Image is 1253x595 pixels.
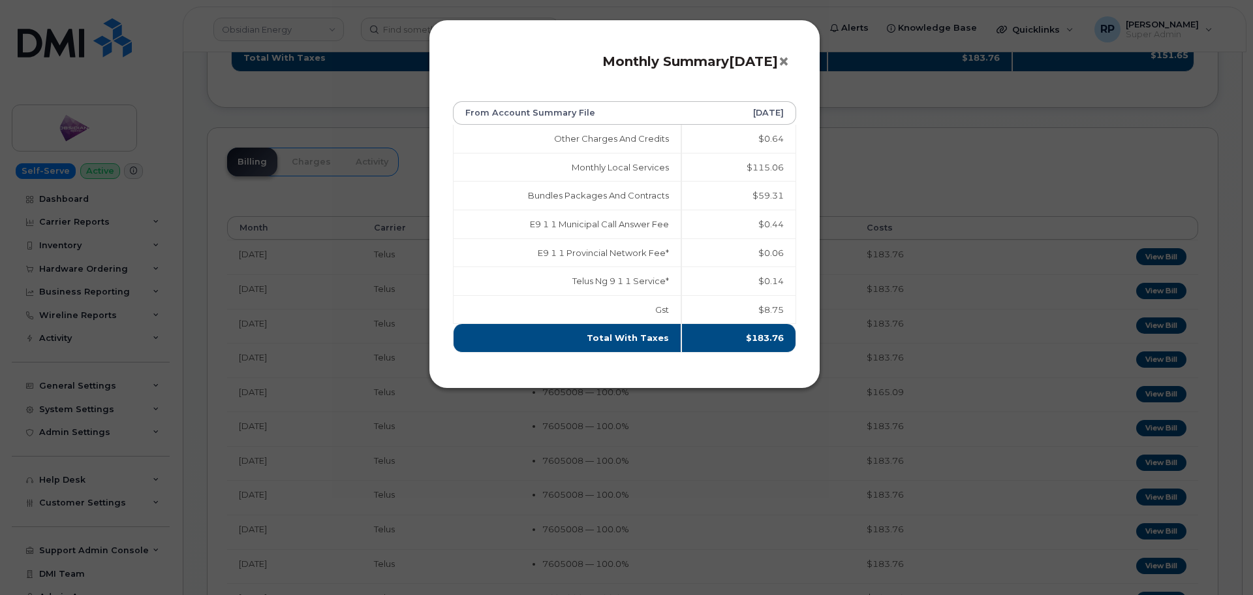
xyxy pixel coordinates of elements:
[681,267,796,296] td: $0.14
[453,239,681,268] td: E9 1 1 Provincial Network Fee*
[681,125,796,153] td: $0.64
[453,210,681,239] td: E9 1 1 Municipal Call Answer Fee
[453,182,681,210] td: Bundles Packages And Contracts
[681,239,796,268] td: $0.06
[681,296,796,325] td: $8.75
[453,267,681,296] td: Telus Ng 9 1 1 Service*
[453,324,681,353] td: Total With Taxes
[453,54,796,69] h4: Monthly Summary
[681,101,796,125] th: [DATE]
[453,153,681,182] td: Monthly Local Services
[453,125,681,153] td: Other Charges And Credits
[729,54,778,69] strong: [DATE]
[681,182,796,210] td: $59.31
[681,324,796,353] td: $183.76
[778,52,796,72] button: ×
[453,101,681,125] th: From Account Summary File
[453,296,681,325] td: Gst
[681,210,796,239] td: $0.44
[681,153,796,182] td: $115.06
